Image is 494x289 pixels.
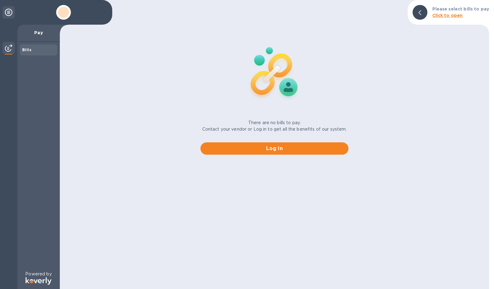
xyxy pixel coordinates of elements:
[432,13,463,18] b: Click to open
[22,47,31,52] b: Bills
[22,30,55,36] p: Pay
[26,277,51,285] img: Logo
[432,6,489,11] b: Please select bills to pay
[205,145,344,152] span: Log in
[25,271,51,277] p: Powered by
[200,142,348,155] button: Log in
[202,120,347,132] p: There are no bills to pay. Contact your vendor or Log in to get all the benefits of our system.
